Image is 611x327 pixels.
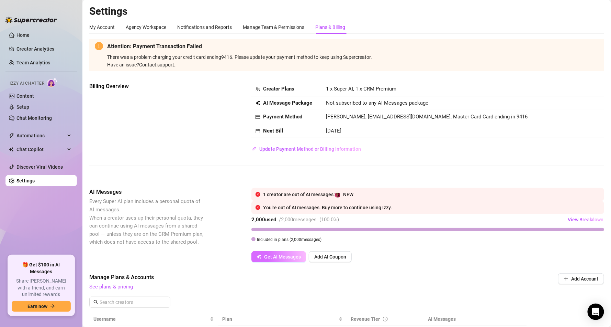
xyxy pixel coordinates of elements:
div: Have an issue? [107,61,599,68]
div: Manage Team & Permissions [243,23,304,31]
button: Add AI Coupon [309,251,352,262]
span: Add Account [571,276,599,282]
img: NEW [335,193,340,198]
span: plus [564,276,568,281]
a: Settings [16,178,35,183]
a: Home [16,32,30,38]
input: Search creators [100,298,161,306]
span: [DATE] [326,128,341,134]
strong: Attention: Payment Transaction Failed [107,43,202,50]
span: search [93,300,98,305]
span: Username [93,315,208,323]
button: Earn nowarrow-right [12,301,71,312]
div: My Account [89,23,115,31]
span: 🎁 Get $100 in AI Messages [12,262,71,275]
strong: AI Message Package [263,100,312,106]
span: Automations [16,130,65,141]
span: View Breakdown [568,217,604,222]
button: Add Account [558,273,604,284]
button: View Breakdown [567,214,604,225]
span: 1 x Super AI, 1 x CRM Premium [326,86,396,92]
a: Team Analytics [16,60,50,65]
a: Chat Monitoring [16,115,52,121]
th: AI Messages [424,313,527,326]
div: Notifications and Reports [177,23,232,31]
span: Share [PERSON_NAME] with a friend, and earn unlimited rewards [12,278,71,298]
span: Plan [222,315,337,323]
div: Plans & Billing [315,23,345,31]
span: close-circle [256,192,260,197]
span: Included in plans ( 2,000 messages) [257,237,321,242]
th: Username [89,313,218,326]
span: / 2,000 messages [279,217,317,223]
span: arrow-right [50,304,55,309]
strong: Creator Plans [263,86,294,92]
button: Get AI Messages [251,251,306,262]
span: credit-card [256,115,260,119]
span: NEW [343,192,353,197]
div: 1 creator are out of AI messages: [263,191,600,198]
span: edit [252,147,257,151]
span: Billing Overview [89,82,205,91]
div: Agency Workspace [126,23,166,31]
h2: Settings [89,5,604,18]
span: Chat Copilot [16,144,65,155]
strong: 2,000 used [251,217,276,223]
strong: Next Bill [263,128,283,134]
a: Contact support. [139,62,176,67]
div: Open Intercom Messenger [588,304,604,320]
a: Content [16,93,34,99]
span: Manage Plans & Accounts [89,273,511,282]
span: exclamation-circle [95,42,103,50]
a: See plans & pricing [89,284,133,290]
span: Earn now [27,304,47,309]
span: [PERSON_NAME], [EMAIL_ADDRESS][DOMAIN_NAME], Master Card Card ending in 9416 [326,114,528,120]
button: Update Payment Method or Billing Information [251,144,361,155]
span: Get AI Messages [264,254,301,260]
span: ( 100.0 %) [319,217,339,223]
span: Every Super AI plan includes a personal quota of AI messages. When a creator uses up their person... [89,198,203,245]
span: Update Payment Method or Billing Information [259,146,361,152]
th: Plan [218,313,347,326]
span: close-circle [256,205,260,210]
span: calendar [256,129,260,134]
img: AI Chatter [47,77,58,87]
img: Chat Copilot [9,147,13,152]
span: AI Messages [89,188,205,196]
a: Setup [16,104,29,110]
span: Not subscribed to any AI Messages package [326,99,428,107]
span: team [256,87,260,92]
span: There was a problem charging your credit card ending 9416 . Please update your payment method to ... [107,54,599,68]
span: Revenue Tier [351,316,380,322]
div: You're out of AI messages. Buy more to continue using Izzy. [263,204,600,211]
strong: Payment Method [263,114,302,120]
span: Add AI Coupon [314,254,346,260]
a: Creator Analytics [16,43,71,54]
span: info-circle [383,317,388,321]
span: thunderbolt [9,133,14,138]
img: logo-BBDzfeDw.svg [5,17,57,23]
span: Izzy AI Chatter [10,80,44,87]
a: Discover Viral Videos [16,164,63,170]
